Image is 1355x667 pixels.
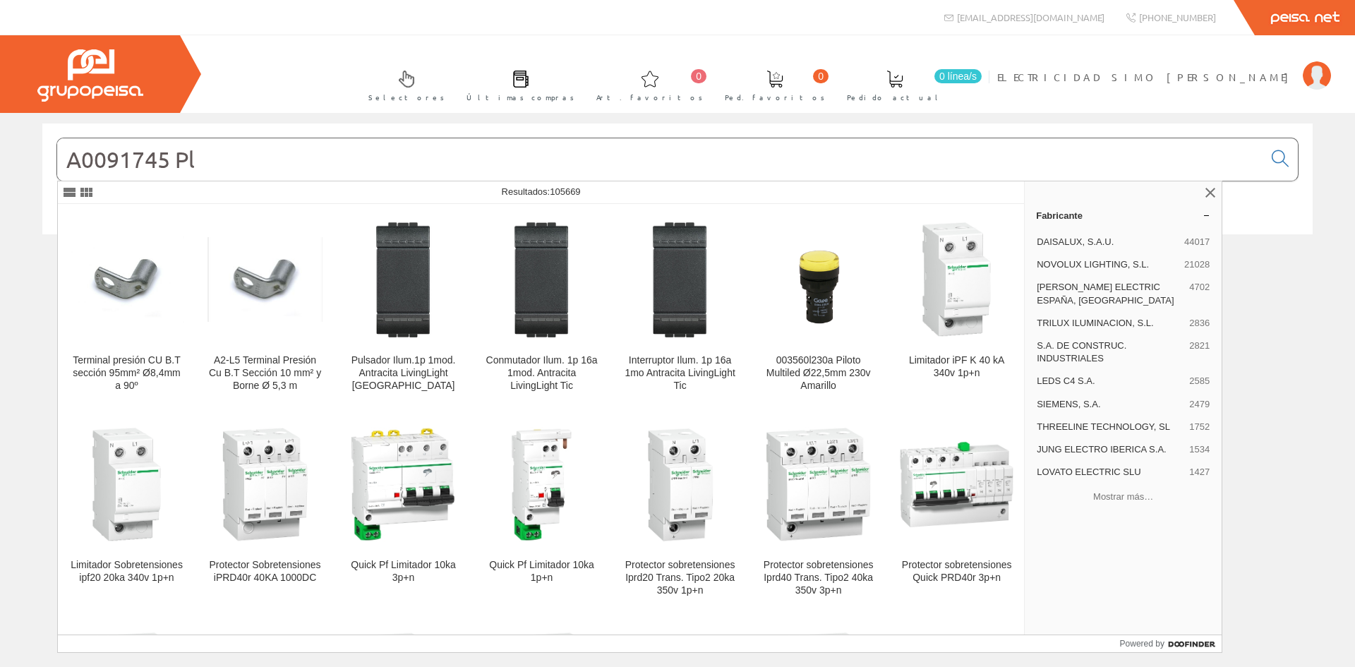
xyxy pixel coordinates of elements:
span: 0 [691,69,706,83]
span: TRILUX ILUMINACION, S.L. [1037,317,1184,330]
a: Limitador Sobretensiones ipf20 20ka 340v 1p+n Limitador Sobretensiones ipf20 20ka 340v 1p+n [58,409,195,613]
img: Protector sobretensiones Quick PRD40r 3p+n [899,427,1014,542]
img: Limitador Sobretensiones ipf20 20ka 340v 1p+n [69,427,184,542]
a: Quick Pf Limitador 10ka 3p+n Quick Pf Limitador 10ka 3p+n [335,409,472,613]
img: Limitador iPF K 40 kA 340v 1p+n [899,222,1014,337]
a: Pulsador Ilum.1p 1mod. Antracita LivingLight Ticino Pulsador Ilum.1p 1mod. Antracita LivingLight ... [335,205,472,409]
div: Protector sobretensiones Quick PRD40r 3p+n [899,559,1014,584]
a: Protector sobretensiones Quick PRD40r 3p+n Protector sobretensiones Quick PRD40r 3p+n [888,409,1025,613]
img: Interruptor Ilum. 1p 16a 1mo Antracita LivingLight Tic [622,222,737,337]
span: Resultados: [502,186,581,197]
span: 0 línea/s [934,69,982,83]
span: ELECTRICIDAD SIMO [PERSON_NAME] [997,70,1296,84]
div: Quick Pf Limitador 10ka 3p+n [346,559,461,584]
a: 003560l230a Piloto Multiled Ø22,5mm 230v Amarillo 003560l230a Piloto Multiled Ø22,5mm 230v Amarillo [749,205,887,409]
a: Protector Sobretensiones iPRD40r 40KA 1000DC Protector Sobretensiones iPRD40r 40KA 1000DC [196,409,334,613]
span: LEDS C4 S.A. [1037,375,1184,387]
span: Powered by [1120,637,1164,650]
div: Conmutador Ilum. 1p 16a 1mod. Antracita LivingLight Tic [484,354,599,392]
div: Pulsador Ilum.1p 1mod. Antracita LivingLight [GEOGRAPHIC_DATA] [346,354,461,392]
a: Interruptor Ilum. 1p 16a 1mo Antracita LivingLight Tic Interruptor Ilum. 1p 16a 1mo Antracita Liv... [611,205,749,409]
span: DAISALUX, S.A.U. [1037,236,1179,248]
span: [PHONE_NUMBER] [1139,11,1216,23]
div: Protector sobretensiones Iprd20 Trans. Tipo2 20ka 350v 1p+n [622,559,737,597]
img: Quick Pf Limitador 10ka 3p+n [346,427,461,542]
span: SIEMENS, S.A. [1037,398,1184,411]
span: Selectores [368,90,445,104]
span: Pedido actual [847,90,943,104]
div: Protector sobretensiones Iprd40 Trans. Tipo2 40ka 350v 3p+n [761,559,876,597]
a: Quick Pf Limitador 10ka 1p+n Quick Pf Limitador 10ka 1p+n [473,409,610,613]
span: 1752 [1189,421,1210,433]
div: Limitador iPF K 40 kA 340v 1p+n [899,354,1014,380]
img: Grupo Peisa [37,49,143,102]
a: Limitador iPF K 40 kA 340v 1p+n Limitador iPF K 40 kA 340v 1p+n [888,205,1025,409]
a: Selectores [354,59,452,110]
span: 1427 [1189,466,1210,479]
span: Últimas compras [466,90,574,104]
button: Mostrar más… [1030,485,1216,508]
a: ELECTRICIDAD SIMO [PERSON_NAME] [997,59,1331,72]
div: © Grupo Peisa [42,252,1313,264]
div: Terminal presión CU B.T sección 95mm² Ø8,4mm a 90º [69,354,184,392]
img: Conmutador Ilum. 1p 16a 1mod. Antracita LivingLight Tic [484,222,599,337]
span: 0 [813,69,829,83]
span: [EMAIL_ADDRESS][DOMAIN_NAME] [957,11,1104,23]
img: 003560l230a Piloto Multiled Ø22,5mm 230v Amarillo [771,216,865,343]
a: Fabricante [1025,204,1222,227]
div: Interruptor Ilum. 1p 16a 1mo Antracita LivingLight Tic [622,354,737,392]
a: Powered by [1120,635,1222,652]
span: LOVATO ELECTRIC SLU [1037,466,1184,479]
span: Art. favoritos [596,90,703,104]
span: THREELINE TECHNOLOGY, SL [1037,421,1184,433]
img: Protector sobretensiones Iprd40 Trans. Tipo2 40ka 350v 3p+n [761,427,876,542]
span: [PERSON_NAME] ELECTRIC ESPAÑA, [GEOGRAPHIC_DATA] [1037,281,1184,306]
span: 4702 [1189,281,1210,306]
span: 44017 [1184,236,1210,248]
a: Protector sobretensiones Iprd40 Trans. Tipo2 40ka 350v 3p+n Protector sobretensiones Iprd40 Trans... [749,409,887,613]
span: NOVOLUX LIGHTING, S.L. [1037,258,1179,271]
span: 2821 [1189,339,1210,365]
div: 003560l230a Piloto Multiled Ø22,5mm 230v Amarillo [761,354,876,392]
img: Protector sobretensiones Iprd20 Trans. Tipo2 20ka 350v 1p+n [622,427,737,542]
a: Últimas compras [452,59,582,110]
div: Limitador Sobretensiones ipf20 20ka 340v 1p+n [69,559,184,584]
a: Protector sobretensiones Iprd20 Trans. Tipo2 20ka 350v 1p+n Protector sobretensiones Iprd20 Trans... [611,409,749,613]
span: Ped. favoritos [725,90,825,104]
div: Protector Sobretensiones iPRD40r 40KA 1000DC [207,559,323,584]
span: 2585 [1189,375,1210,387]
span: 2836 [1189,317,1210,330]
a: A2-L5 Terminal Presión Cu B.T Sección 10 mm² y Borne Ø 5,3 m A2-L5 Terminal Presión Cu B.T Secció... [196,205,334,409]
span: S.A. DE CONSTRUC. INDUSTRIALES [1037,339,1184,365]
span: JUNG ELECTRO IBERICA S.A. [1037,443,1184,456]
img: Pulsador Ilum.1p 1mod. Antracita LivingLight Ticino [346,222,461,337]
img: Terminal presión CU B.T sección 95mm² Ø8,4mm a 90º [69,236,184,323]
img: Quick Pf Limitador 10ka 1p+n [484,427,599,542]
span: 2479 [1189,398,1210,411]
div: Quick Pf Limitador 10ka 1p+n [484,559,599,584]
div: A2-L5 Terminal Presión Cu B.T Sección 10 mm² y Borne Ø 5,3 m [207,354,323,392]
input: Buscar... [57,138,1263,181]
a: Terminal presión CU B.T sección 95mm² Ø8,4mm a 90º Terminal presión CU B.T sección 95mm² Ø8,4mm a... [58,205,195,409]
img: Protector Sobretensiones iPRD40r 40KA 1000DC [207,427,323,542]
a: Conmutador Ilum. 1p 16a 1mod. Antracita LivingLight Tic Conmutador Ilum. 1p 16a 1mod. Antracita L... [473,205,610,409]
span: 105669 [550,186,580,197]
img: A2-L5 Terminal Presión Cu B.T Sección 10 mm² y Borne Ø 5,3 m [207,237,323,323]
span: 21028 [1184,258,1210,271]
span: 1534 [1189,443,1210,456]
